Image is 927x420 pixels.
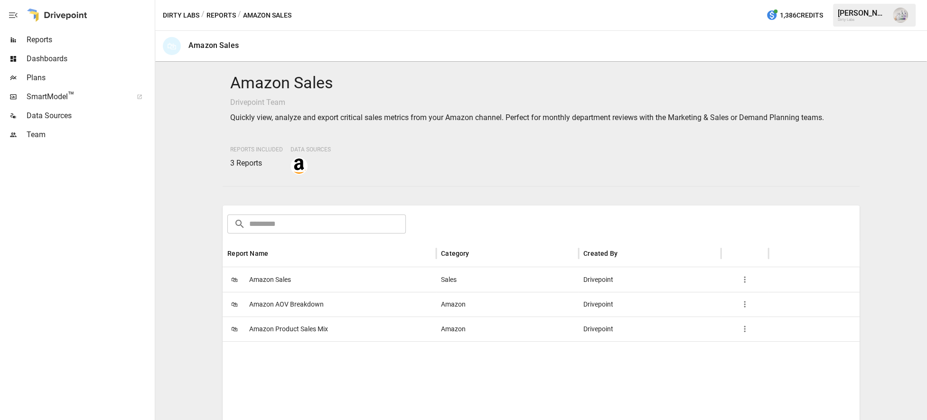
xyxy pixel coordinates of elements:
span: Reports [27,34,153,46]
span: Amazon AOV Breakdown [249,292,324,317]
p: Drivepoint Team [230,97,852,108]
img: Emmanuelle Johnson [893,8,908,23]
button: Sort [618,247,632,260]
div: Category [441,250,469,257]
button: Dirty Labs [163,9,199,21]
div: Dirty Labs [838,18,887,22]
button: Sort [470,247,484,260]
span: Plans [27,72,153,84]
span: SmartModel [27,91,126,103]
span: 1,386 Credits [780,9,823,21]
div: Created By [583,250,618,257]
span: Team [27,129,153,140]
span: 🛍 [227,297,242,311]
img: amazon [291,159,307,174]
span: 🛍 [227,322,242,336]
div: Amazon Sales [188,41,239,50]
div: [PERSON_NAME] [838,9,887,18]
div: 🛍 [163,37,181,55]
p: Quickly view, analyze and export critical sales metrics from your Amazon channel. Perfect for mon... [230,112,852,123]
div: Amazon [436,292,579,317]
span: ™ [68,90,75,102]
button: Reports [206,9,236,21]
div: Report Name [227,250,268,257]
p: 3 Reports [230,158,283,169]
div: Sales [436,267,579,292]
div: Drivepoint [579,267,721,292]
span: 🛍 [227,272,242,287]
h4: Amazon Sales [230,73,852,93]
div: Amazon [436,317,579,341]
span: Amazon Product Sales Mix [249,317,328,341]
span: Reports Included [230,146,283,153]
button: Emmanuelle Johnson [887,2,914,28]
div: / [238,9,241,21]
button: Sort [269,247,282,260]
button: 1,386Credits [762,7,827,24]
div: Drivepoint [579,317,721,341]
div: Drivepoint [579,292,721,317]
span: Amazon Sales [249,268,291,292]
div: / [201,9,205,21]
span: Data Sources [290,146,331,153]
span: Data Sources [27,110,153,121]
span: Dashboards [27,53,153,65]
